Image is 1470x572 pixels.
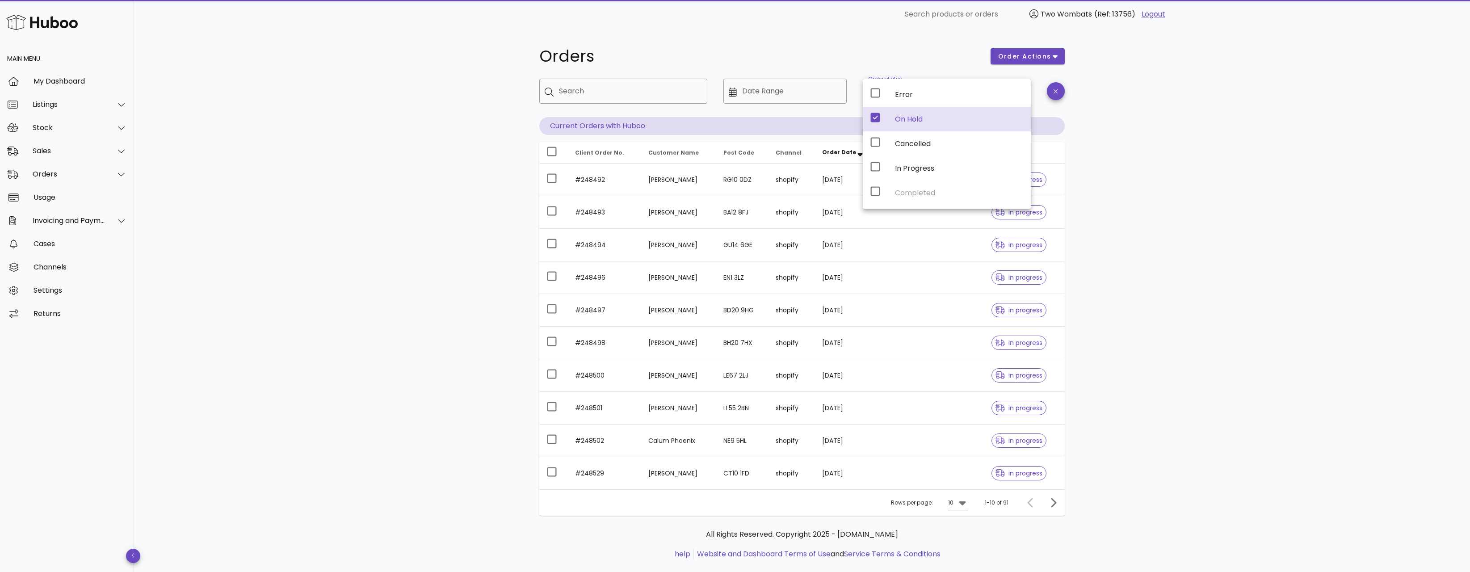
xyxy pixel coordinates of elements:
[769,196,815,229] td: shopify
[776,149,802,156] span: Channel
[694,549,941,559] li: and
[815,196,880,229] td: [DATE]
[995,274,1043,281] span: in progress
[822,148,856,156] span: Order Date
[539,48,980,64] h1: Orders
[995,209,1043,215] span: in progress
[641,261,716,294] td: [PERSON_NAME]
[895,115,1024,123] div: On Hold
[995,372,1043,379] span: in progress
[641,457,716,489] td: [PERSON_NAME]
[539,117,1065,135] p: Current Orders with Huboo
[769,142,815,164] th: Channel
[568,425,641,457] td: #248502
[716,261,769,294] td: EN1 3LZ
[568,261,641,294] td: #248496
[641,359,716,392] td: [PERSON_NAME]
[1041,9,1092,19] span: Two Wombats
[33,123,105,132] div: Stock
[815,359,880,392] td: [DATE]
[568,164,641,196] td: #248492
[948,496,968,510] div: 10Rows per page:
[1045,495,1061,511] button: Next page
[34,286,127,294] div: Settings
[948,499,953,507] div: 10
[716,142,769,164] th: Post Code
[568,294,641,327] td: #248497
[723,149,754,156] span: Post Code
[568,392,641,425] td: #248501
[641,327,716,359] td: [PERSON_NAME]
[895,139,1024,148] div: Cancelled
[641,164,716,196] td: [PERSON_NAME]
[716,229,769,261] td: GU14 6GE
[1142,9,1165,20] a: Logout
[769,392,815,425] td: shopify
[815,294,880,327] td: [DATE]
[769,164,815,196] td: shopify
[998,52,1051,61] span: order actions
[34,77,127,85] div: My Dashboard
[641,294,716,327] td: [PERSON_NAME]
[995,340,1043,346] span: in progress
[995,242,1043,248] span: in progress
[815,425,880,457] td: [DATE]
[697,549,831,559] a: Website and Dashboard Terms of Use
[815,164,880,196] td: [DATE]
[815,392,880,425] td: [DATE]
[716,327,769,359] td: BH20 7HX
[815,142,880,164] th: Order Date: Sorted descending. Activate to remove sorting.
[895,90,1024,99] div: Error
[641,196,716,229] td: [PERSON_NAME]
[815,327,880,359] td: [DATE]
[769,327,815,359] td: shopify
[815,229,880,261] td: [DATE]
[575,149,624,156] span: Client Order No.
[769,359,815,392] td: shopify
[995,470,1043,476] span: in progress
[769,261,815,294] td: shopify
[716,425,769,457] td: NE9 5HL
[891,490,968,516] div: Rows per page:
[6,13,78,32] img: Huboo Logo
[568,196,641,229] td: #248493
[868,76,902,83] label: Order status
[648,149,699,156] span: Customer Name
[641,425,716,457] td: Calum Phoenix
[34,193,127,202] div: Usage
[641,229,716,261] td: [PERSON_NAME]
[568,359,641,392] td: #248500
[1094,9,1135,19] span: (Ref: 13756)
[34,263,127,271] div: Channels
[815,457,880,489] td: [DATE]
[844,549,941,559] a: Service Terms & Conditions
[641,142,716,164] th: Customer Name
[568,142,641,164] th: Client Order No.
[995,437,1043,444] span: in progress
[815,261,880,294] td: [DATE]
[641,392,716,425] td: [PERSON_NAME]
[716,294,769,327] td: BD20 9HG
[33,170,105,178] div: Orders
[769,294,815,327] td: shopify
[769,425,815,457] td: shopify
[895,164,1024,172] div: In Progress
[33,100,105,109] div: Listings
[568,457,641,489] td: #248529
[985,499,1008,507] div: 1-10 of 91
[34,309,127,318] div: Returns
[769,229,815,261] td: shopify
[995,405,1043,411] span: in progress
[546,529,1058,540] p: All Rights Reserved. Copyright 2025 - [DOMAIN_NAME]
[568,229,641,261] td: #248494
[991,48,1065,64] button: order actions
[675,549,690,559] a: help
[716,457,769,489] td: CT10 1FD
[33,147,105,155] div: Sales
[34,240,127,248] div: Cases
[716,392,769,425] td: LL55 2BN
[995,307,1043,313] span: in progress
[769,457,815,489] td: shopify
[716,359,769,392] td: LE67 2LJ
[568,327,641,359] td: #248498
